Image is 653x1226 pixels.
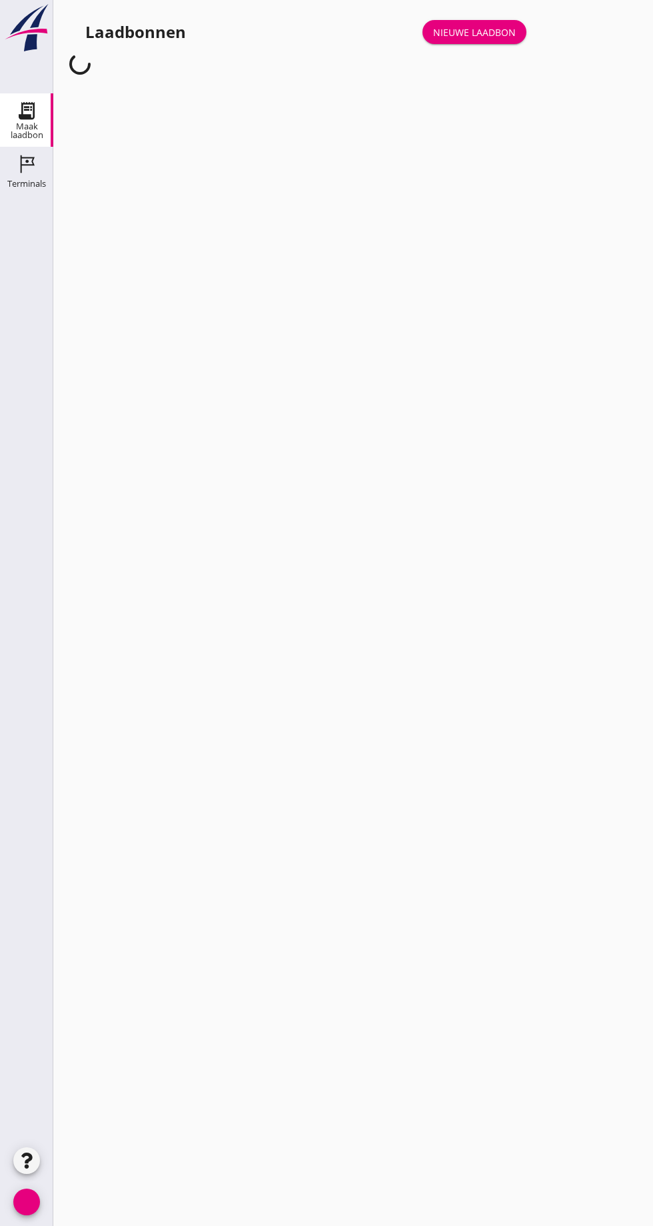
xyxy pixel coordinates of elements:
a: Nieuwe laadbon [422,20,526,44]
font: Nieuwe laadbon [433,26,516,39]
font: Terminals [7,177,46,189]
font: Laadbonnen [85,21,186,43]
font: Maak laadbon [11,120,43,141]
img: logo-small.a267ee39.svg [3,3,51,53]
